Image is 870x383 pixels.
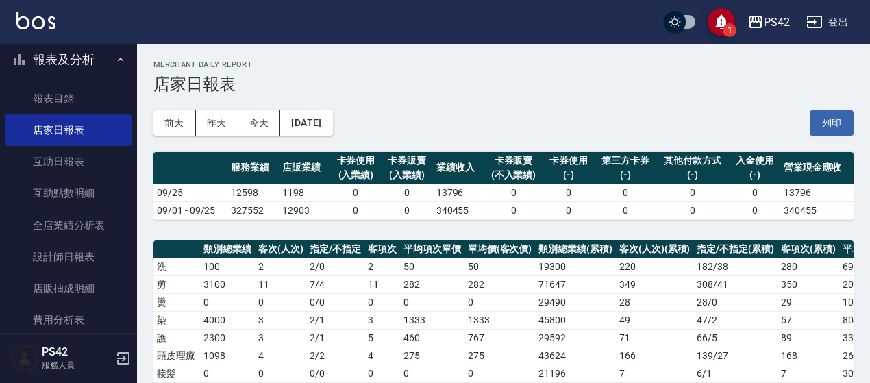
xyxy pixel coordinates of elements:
[484,201,543,219] td: 0
[153,184,227,201] td: 09/25
[5,210,132,241] a: 全店業績分析表
[778,240,839,258] th: 客項次(累積)
[153,201,227,219] td: 09/01 - 09/25
[778,275,839,293] td: 350
[400,365,464,382] td: 0
[778,258,839,275] td: 280
[464,275,536,293] td: 282
[196,110,238,136] button: 昨天
[616,240,694,258] th: 客次(人次)(累積)
[364,275,400,293] td: 11
[255,240,307,258] th: 客次(人次)
[733,168,778,182] div: (-)
[535,275,616,293] td: 71647
[693,365,778,382] td: 6 / 1
[16,12,55,29] img: Logo
[364,365,400,382] td: 0
[200,329,255,347] td: 2300
[723,23,736,37] span: 1
[400,293,464,311] td: 0
[464,293,536,311] td: 0
[780,152,854,184] th: 營業現金應收
[255,347,307,365] td: 4
[733,153,778,168] div: 入金使用
[433,152,484,184] th: 業績收入
[400,347,464,365] td: 275
[778,293,839,311] td: 29
[535,329,616,347] td: 29592
[778,365,839,382] td: 7
[616,347,694,365] td: 166
[382,201,433,219] td: 0
[334,168,378,182] div: (入業績)
[238,110,281,136] button: 今天
[400,311,464,329] td: 1333
[306,275,364,293] td: 7 / 4
[535,365,616,382] td: 21196
[385,168,430,182] div: (入業績)
[433,201,484,219] td: 340455
[200,275,255,293] td: 3100
[153,311,200,329] td: 染
[364,311,400,329] td: 3
[730,201,781,219] td: 0
[255,311,307,329] td: 3
[616,365,694,382] td: 7
[200,347,255,365] td: 1098
[464,258,536,275] td: 50
[200,311,255,329] td: 4000
[656,201,730,219] td: 0
[306,347,364,365] td: 2 / 2
[153,110,196,136] button: 前天
[400,258,464,275] td: 50
[810,110,854,136] button: 列印
[660,168,726,182] div: (-)
[616,275,694,293] td: 349
[487,153,539,168] div: 卡券販賣
[778,311,839,329] td: 57
[42,345,112,359] h5: PS42
[153,258,200,275] td: 洗
[801,10,854,35] button: 登出
[306,329,364,347] td: 2 / 1
[693,293,778,311] td: 28 / 0
[400,240,464,258] th: 平均項次單價
[656,184,730,201] td: 0
[693,258,778,275] td: 182 / 38
[693,329,778,347] td: 66 / 5
[255,293,307,311] td: 0
[5,241,132,273] a: 設計師日報表
[594,184,656,201] td: 0
[153,60,854,69] h2: Merchant Daily Report
[200,258,255,275] td: 100
[153,365,200,382] td: 接髮
[5,304,132,336] a: 費用分析表
[464,347,536,365] td: 275
[330,201,382,219] td: 0
[153,329,200,347] td: 護
[279,152,330,184] th: 店販業績
[385,153,430,168] div: 卡券販賣
[364,258,400,275] td: 2
[364,347,400,365] td: 4
[306,293,364,311] td: 0 / 0
[616,293,694,311] td: 28
[778,347,839,365] td: 168
[306,365,364,382] td: 0 / 0
[5,146,132,177] a: 互助日報表
[400,275,464,293] td: 282
[597,168,653,182] div: (-)
[708,8,735,36] button: save
[227,184,279,201] td: 12598
[200,240,255,258] th: 類別總業績
[280,110,332,136] button: [DATE]
[597,153,653,168] div: 第三方卡券
[153,275,200,293] td: 剪
[778,329,839,347] td: 89
[780,201,854,219] td: 340455
[153,293,200,311] td: 燙
[660,153,726,168] div: 其他付款方式
[742,8,795,36] button: PS42
[764,14,790,31] div: PS42
[255,329,307,347] td: 3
